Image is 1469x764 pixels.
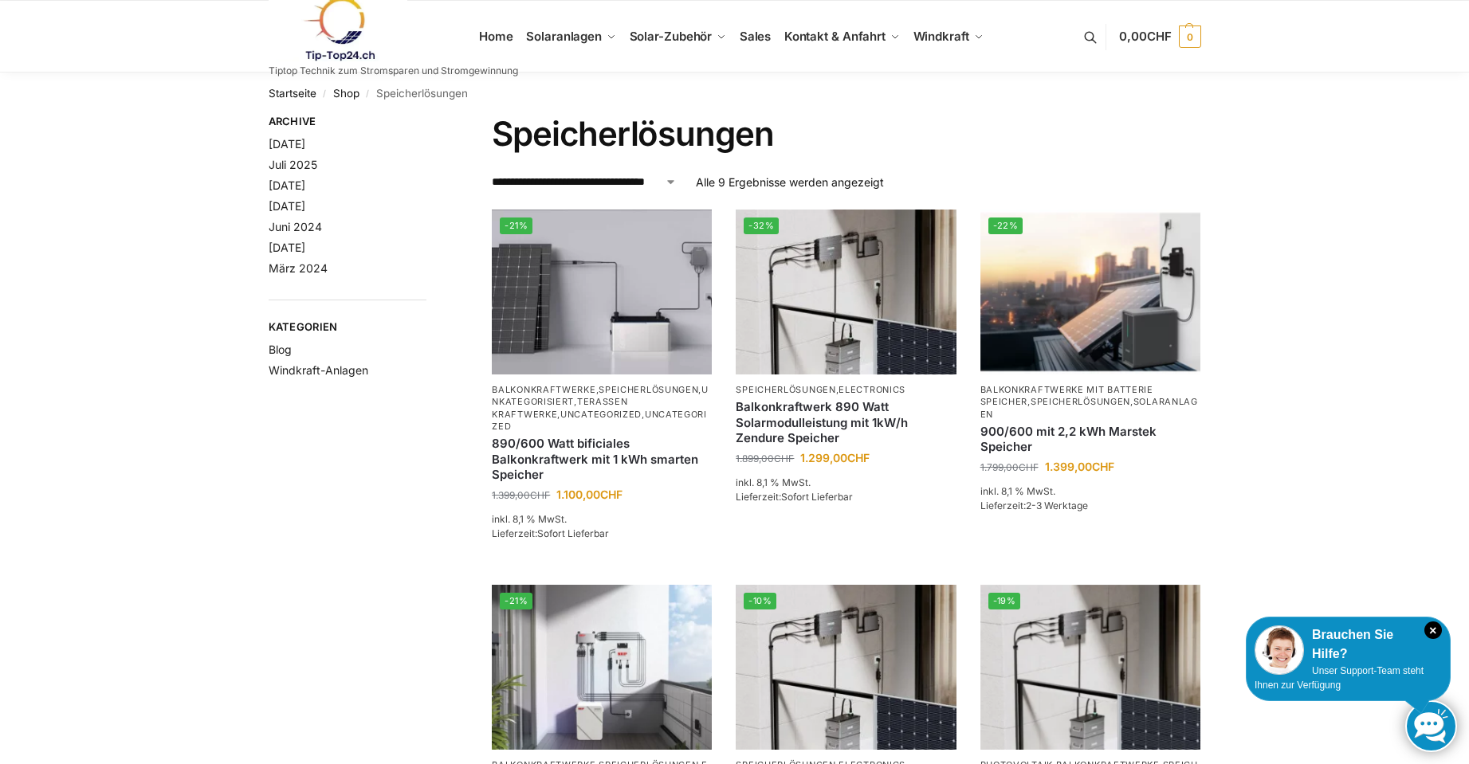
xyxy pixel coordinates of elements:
span: Archive [269,114,427,130]
span: CHF [1147,29,1172,44]
a: Speicherlösungen [736,384,835,395]
a: Solaranlagen [980,396,1198,419]
select: Shop-Reihenfolge [492,174,677,190]
h1: Speicherlösungen [492,114,1200,154]
a: -21%ASE 1000 Batteriespeicher [492,210,712,374]
bdi: 1.100,00 [556,488,623,501]
a: [DATE] [269,199,305,213]
a: Unkategorisiert [492,384,709,407]
span: CHF [774,453,794,464]
img: Customer service [1255,625,1304,675]
p: Alle 9 Ergebnisse werden angezeigt [696,174,884,190]
span: Sofort Lieferbar [781,491,853,503]
p: , [736,384,956,396]
p: , , , , , [492,384,712,433]
bdi: 1.299,00 [800,451,870,464]
p: inkl. 8,1 % MwSt. [736,476,956,490]
span: CHF [1019,461,1039,473]
a: Electronics [839,384,905,395]
span: CHF [530,489,550,501]
span: Sofort Lieferbar [537,527,609,539]
a: -32%Balkonkraftwerk 890 Watt Solarmodulleistung mit 1kW/h Zendure Speicher [736,210,956,374]
img: Zendure-solar-flow-Batteriespeicher für Balkonkraftwerke [980,585,1200,750]
p: , , [980,384,1200,421]
a: 890/600 Watt bificiales Balkonkraftwerk mit 1 kWh smarten Speicher [492,436,712,483]
a: Blog [269,343,292,356]
a: -21%Steckerkraftwerk mit 2,7kwh-Speicher [492,585,712,750]
a: -10%Balkonkraftwerk 890 Watt Solarmodulleistung mit 2kW/h Zendure Speicher [736,585,956,750]
a: Speicherlösungen [1031,396,1130,407]
span: Lieferzeit: [980,500,1088,511]
a: März 2024 [269,261,328,275]
span: Sales [740,29,772,44]
bdi: 1.399,00 [1045,460,1114,473]
a: Windkraft-Anlagen [269,363,368,377]
a: Uncategorized [560,409,642,420]
a: Startseite [269,87,316,100]
nav: Breadcrumb [269,72,1201,114]
span: Solaranlagen [526,29,602,44]
span: CHF [600,488,623,501]
bdi: 1.799,00 [980,461,1039,473]
span: CHF [847,451,870,464]
button: Close filters [426,115,436,132]
div: Brauchen Sie Hilfe? [1255,625,1442,664]
a: Uncategorized [492,409,707,432]
span: 0 [1179,25,1201,48]
span: Lieferzeit: [492,527,609,539]
a: Windkraft [906,1,990,72]
a: Solar-Zubehör [623,1,733,72]
a: -19%Zendure-solar-flow-Batteriespeicher für Balkonkraftwerke [980,585,1200,750]
a: 900/600 mit 2,2 kWh Marstek Speicher [980,424,1200,455]
span: Solar-Zubehör [630,29,713,44]
a: 0,00CHF 0 [1119,13,1200,61]
a: Solaranlagen [520,1,623,72]
i: Schließen [1424,621,1442,639]
span: Kontakt & Anfahrt [784,29,886,44]
a: [DATE] [269,241,305,254]
span: Unser Support-Team steht Ihnen zur Verfügung [1255,665,1424,691]
a: Speicherlösungen [599,384,698,395]
span: Windkraft [913,29,969,44]
img: Balkonkraftwerk mit Marstek Speicher [980,210,1200,374]
p: inkl. 8,1 % MwSt. [980,484,1200,499]
a: Juni 2024 [269,220,322,233]
img: Steckerkraftwerk mit 2,7kwh-Speicher [492,585,712,750]
bdi: 1.899,00 [736,453,794,464]
span: 2-3 Werktage [1026,500,1088,511]
a: Sales [733,1,777,72]
img: Balkonkraftwerk 890 Watt Solarmodulleistung mit 2kW/h Zendure Speicher [736,585,956,750]
span: Lieferzeit: [736,491,853,503]
bdi: 1.399,00 [492,489,550,501]
span: CHF [1092,460,1114,473]
span: / [359,88,376,100]
a: Balkonkraftwerke mit Batterie Speicher [980,384,1153,407]
a: Juli 2025 [269,158,317,171]
img: ASE 1000 Batteriespeicher [492,210,712,374]
span: Kategorien [269,319,427,335]
p: inkl. 8,1 % MwSt. [492,512,712,527]
a: Kontakt & Anfahrt [777,1,906,72]
a: Terassen Kraftwerke [492,396,627,419]
a: Balkonkraftwerke [492,384,595,395]
span: / [316,88,333,100]
a: [DATE] [269,178,305,192]
a: -22%Balkonkraftwerk mit Marstek Speicher [980,210,1200,374]
span: 0,00 [1119,29,1171,44]
img: Balkonkraftwerk 890 Watt Solarmodulleistung mit 1kW/h Zendure Speicher [736,210,956,374]
a: [DATE] [269,137,305,151]
p: Tiptop Technik zum Stromsparen und Stromgewinnung [269,66,518,76]
a: Shop [333,87,359,100]
a: Balkonkraftwerk 890 Watt Solarmodulleistung mit 1kW/h Zendure Speicher [736,399,956,446]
